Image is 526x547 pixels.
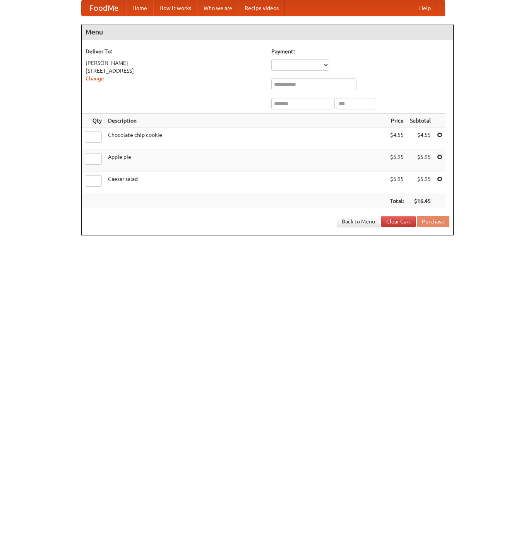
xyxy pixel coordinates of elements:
[407,128,434,150] td: $4.55
[82,0,126,16] a: FoodMe
[238,0,285,16] a: Recipe videos
[153,0,197,16] a: How it works
[413,0,437,16] a: Help
[407,114,434,128] th: Subtotal
[387,150,407,172] td: $5.95
[387,194,407,208] th: Total:
[105,114,387,128] th: Description
[337,216,380,227] a: Back to Menu
[387,172,407,194] td: $5.95
[387,128,407,150] td: $4.55
[105,128,387,150] td: Chocolate chip cookie
[86,59,264,67] div: [PERSON_NAME]
[86,48,264,55] h5: Deliver To:
[82,24,453,40] h4: Menu
[82,114,105,128] th: Qty
[407,194,434,208] th: $16.45
[86,67,264,75] div: [STREET_ADDRESS]
[271,48,449,55] h5: Payment:
[417,216,449,227] button: Purchase
[387,114,407,128] th: Price
[197,0,238,16] a: Who we are
[105,150,387,172] td: Apple pie
[381,216,416,227] a: Clear Cart
[105,172,387,194] td: Caesar salad
[407,172,434,194] td: $5.95
[126,0,153,16] a: Home
[86,75,104,82] a: Change
[407,150,434,172] td: $5.95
